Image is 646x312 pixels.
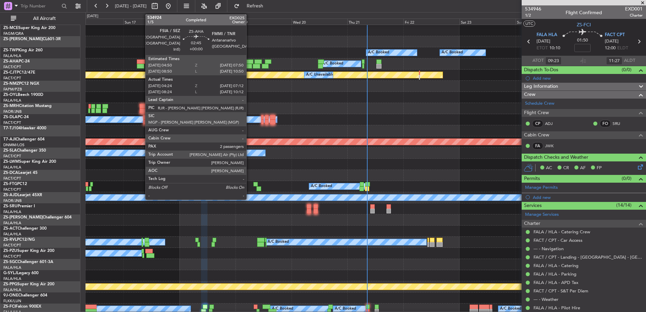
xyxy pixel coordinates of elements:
a: Manage Permits [525,184,558,191]
div: Add new [533,194,643,200]
a: FALA/HLA [3,232,21,237]
button: All Aircraft [7,13,73,24]
span: Cabin Crew [524,131,549,139]
div: Sun 17 [123,19,179,25]
a: ZS-AJDLearjet 45XR [3,193,42,197]
span: ZS-DLA [3,115,18,119]
a: FACT / CPT - Car Access [533,237,582,243]
a: ZS-AHAPC-24 [3,59,30,63]
a: T7-AJIChallenger 604 [3,137,45,141]
span: ATOT [532,57,544,64]
span: [DATE] [605,38,619,45]
span: Charter [625,12,643,18]
span: ZS-TWP [3,48,18,52]
a: ZS-LWMSuper King Air 200 [3,160,56,164]
span: ZS-OYL [3,93,18,97]
span: 12:00 [605,45,616,52]
span: 01:50 [577,37,588,44]
span: ALDT [624,57,635,64]
span: Leg Information [524,83,558,90]
a: G-SYLJLegacy 600 [3,271,39,275]
a: ZS-CJTPC12/47E [3,71,35,75]
a: FAGM/QRA [3,31,24,36]
span: 10:10 [549,45,560,52]
div: Sun 24 [516,19,572,25]
a: FACT / CPT - Landing - [GEOGRAPHIC_DATA] - [GEOGRAPHIC_DATA] International FACT / CPT [533,254,643,260]
div: CP [532,120,543,127]
a: FALA / HLA - Catering Crew [533,229,590,235]
a: ZS-MRHCitation Mustang [3,104,52,108]
span: ELDT [617,45,628,52]
a: Manage Services [525,211,559,218]
span: ZS-RVL [3,238,17,242]
a: FACT/CPT [3,64,21,70]
a: Schedule Crew [525,100,554,107]
input: Trip Number [21,1,59,11]
a: FACT/CPT [3,243,21,248]
input: --:-- [545,57,562,65]
span: ZS-SRU [3,204,18,208]
div: Mon 18 [179,19,235,25]
div: A/C Unavailable [194,70,222,80]
a: 9J-ONEChallenger 604 [3,293,47,297]
a: ZS-TWPKing Air 260 [3,48,43,52]
span: FALA HLA [537,32,557,38]
a: --- - Weather [533,296,558,302]
span: [DATE] - [DATE] [115,3,147,9]
span: (0/0) [622,175,631,182]
div: Sat 23 [459,19,516,25]
a: FALA/HLA [3,209,21,214]
a: FACT/CPT [3,76,21,81]
div: FA [532,142,543,150]
span: AC [546,165,552,172]
span: ZS-PPG [3,282,17,286]
a: FALA/HLA [3,53,21,58]
a: ADJ [545,121,560,127]
span: Crew [524,91,536,99]
span: ZS-FCI [3,305,16,309]
a: JWK [545,143,560,149]
a: ZS-FTGPC12 [3,182,27,186]
div: FO [600,120,611,127]
a: ZS-RVLPC12/NG [3,238,35,242]
span: ZS-FCI [577,21,591,28]
div: A/C Booked [442,48,463,58]
div: A/C Booked [322,59,343,69]
span: 534946 [525,5,541,12]
span: ZS-AHA [3,59,19,63]
span: AF [580,165,586,172]
a: T7-TJ104Hawker 4000 [3,126,46,130]
div: Sat 16 [67,19,123,25]
a: SRU [613,121,628,127]
a: FALA/HLA [3,220,21,226]
a: FACT/CPT [3,120,21,125]
span: ZS-SGC [3,260,18,264]
span: ZS-CJT [3,71,17,75]
div: A/C Booked [158,59,180,69]
a: FAPM/PZB [3,87,22,92]
div: A/C Unavailable [306,70,334,80]
span: Dispatch To-Dos [524,66,558,74]
a: FALA/HLA [3,276,21,281]
span: Dispatch Checks and Weather [524,154,588,161]
span: Charter [524,220,540,228]
span: FP [597,165,602,172]
a: ZS-DLAPC-24 [3,115,29,119]
a: ZS-[PERSON_NAME]Challenger 604 [3,215,72,219]
a: --- - Navigation [533,246,564,252]
a: FALA / HLA - Parking [533,271,576,277]
span: All Aircraft [18,16,71,21]
div: A/C Booked [311,181,332,191]
a: FACT/CPT [3,154,21,159]
span: ZS-DCA [3,171,18,175]
div: Tue 19 [235,19,292,25]
div: Thu 21 [347,19,403,25]
div: Add new [533,75,643,81]
span: G-SYLJ [3,271,17,275]
span: Permits [524,175,540,183]
span: EXD001 [625,5,643,12]
div: Fri 22 [403,19,459,25]
span: (14/14) [616,202,631,209]
div: A/C Booked [368,48,389,58]
div: Flight Confirmed [566,9,602,16]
